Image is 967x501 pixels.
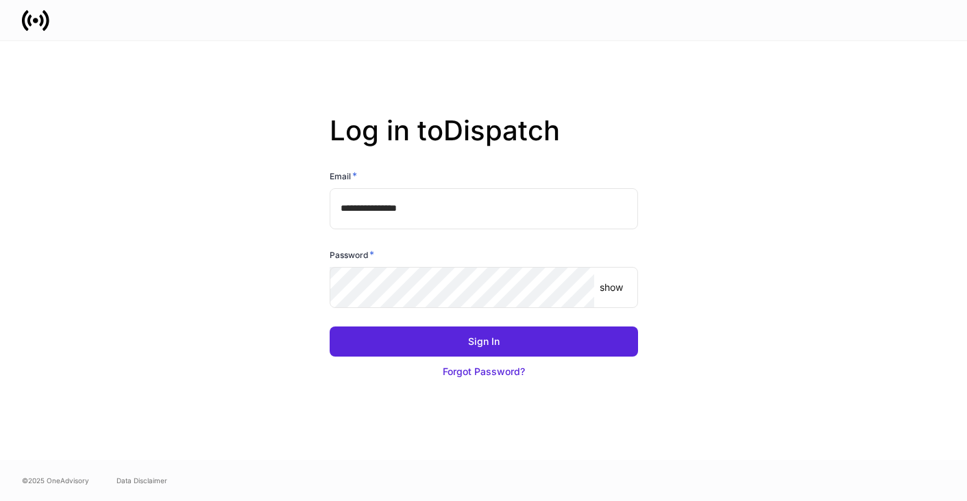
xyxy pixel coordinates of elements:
h6: Password [330,248,374,261]
p: show [600,281,623,294]
span: © 2025 OneAdvisory [22,475,89,486]
button: Forgot Password? [330,357,638,387]
h6: Email [330,169,357,183]
button: Sign In [330,326,638,357]
div: Sign In [468,335,500,348]
div: Forgot Password? [443,365,525,378]
a: Data Disclaimer [117,475,167,486]
h2: Log in to Dispatch [330,114,638,169]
